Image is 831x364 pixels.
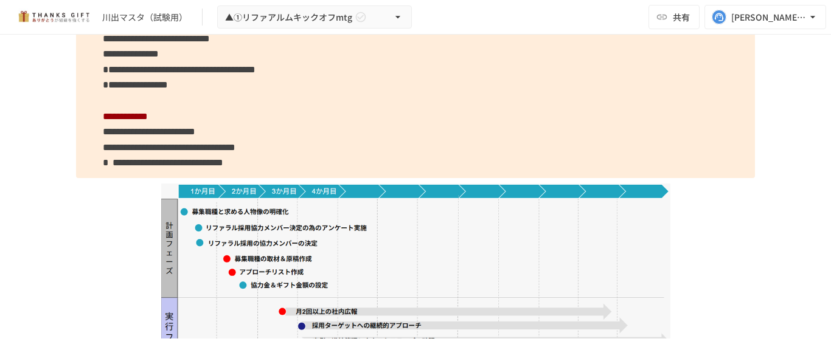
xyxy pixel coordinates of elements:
[102,11,187,24] div: 川出マスタ（試験用）
[704,5,826,29] button: [PERSON_NAME][EMAIL_ADDRESS][DOMAIN_NAME]
[648,5,700,29] button: 共有
[225,10,352,25] span: ▲①リファアルムキックオフmtg
[217,5,412,29] button: ▲①リファアルムキックオフmtg
[731,10,807,25] div: [PERSON_NAME][EMAIL_ADDRESS][DOMAIN_NAME]
[15,7,92,27] img: mMP1OxWUAhQbsRWCurg7vIHe5HqDpP7qZo7fRoNLXQh
[673,10,690,24] span: 共有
